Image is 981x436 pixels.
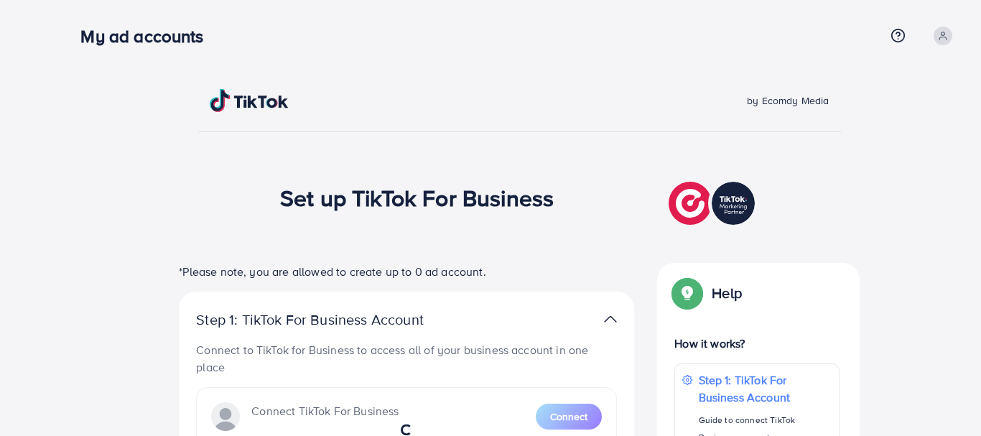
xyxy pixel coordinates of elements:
h1: Set up TikTok For Business [280,184,554,211]
p: Help [712,284,742,302]
img: TikTok [210,89,289,112]
p: *Please note, you are allowed to create up to 0 ad account. [179,263,634,280]
img: Popup guide [674,280,700,306]
p: Step 1: TikTok For Business Account [699,371,832,406]
p: How it works? [674,335,840,352]
h3: My ad accounts [80,26,215,47]
span: by Ecomdy Media [747,93,829,108]
img: TikTok partner [669,178,758,228]
p: Step 1: TikTok For Business Account [196,311,469,328]
img: TikTok partner [604,309,617,330]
